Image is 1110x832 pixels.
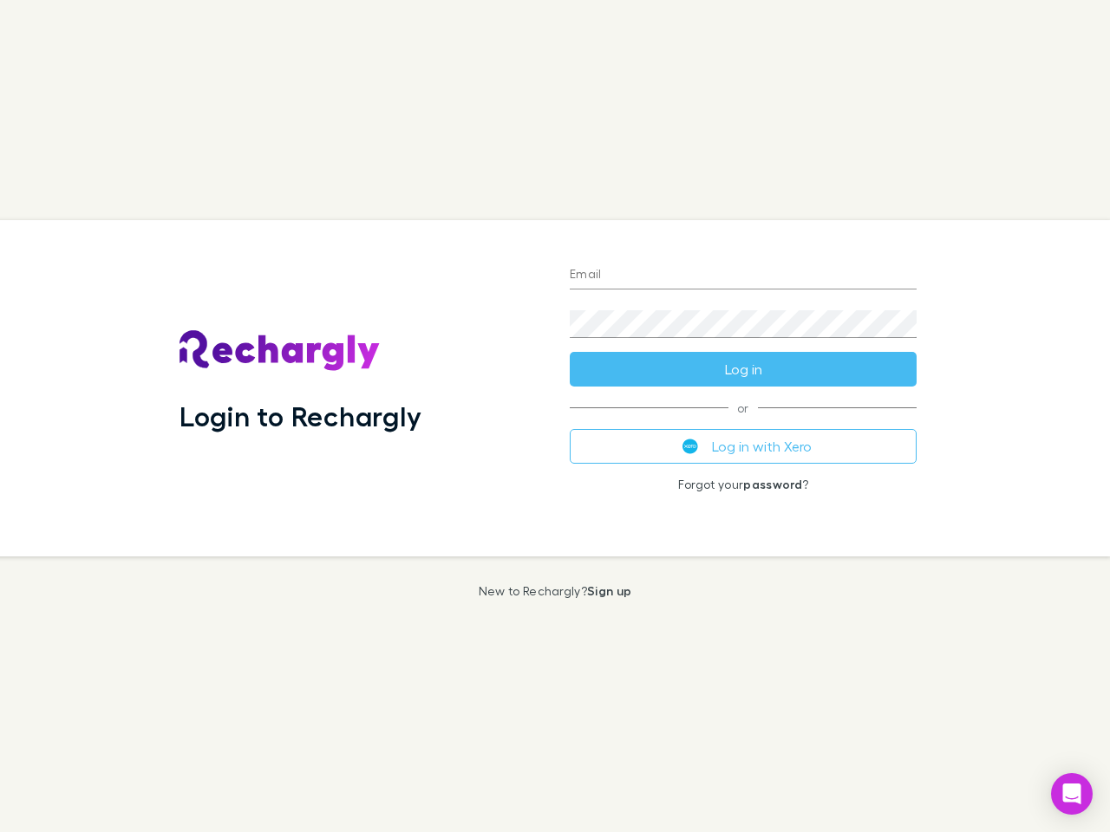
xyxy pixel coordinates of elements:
button: Log in [570,352,917,387]
img: Xero's logo [682,439,698,454]
p: New to Rechargly? [479,584,632,598]
div: Open Intercom Messenger [1051,773,1093,815]
h1: Login to Rechargly [180,400,421,432]
a: password [743,477,802,491]
img: Rechargly's Logo [180,330,381,372]
a: Sign up [587,583,631,598]
span: or [570,407,917,408]
p: Forgot your ? [570,478,917,491]
button: Log in with Xero [570,429,917,464]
